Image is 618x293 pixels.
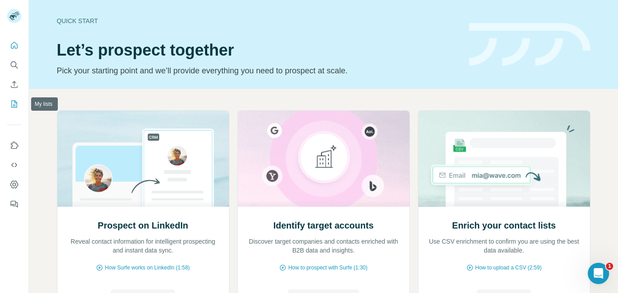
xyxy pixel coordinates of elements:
[57,41,458,59] h1: Let’s prospect together
[7,137,21,153] button: Use Surfe on LinkedIn
[7,37,21,53] button: Quick start
[237,111,410,207] img: Identify target accounts
[7,96,21,112] button: My lists
[105,264,190,272] span: How Surfe works on LinkedIn (1:58)
[427,237,581,255] p: Use CSV enrichment to confirm you are using the best data available.
[588,263,609,284] iframe: Intercom live chat
[7,196,21,212] button: Feedback
[7,157,21,173] button: Use Surfe API
[418,111,590,207] img: Enrich your contact lists
[57,64,458,77] p: Pick your starting point and we’ll provide everything you need to prospect at scale.
[7,177,21,193] button: Dashboard
[7,57,21,73] button: Search
[475,264,542,272] span: How to upload a CSV (2:59)
[66,237,220,255] p: Reveal contact information for intelligent prospecting and instant data sync.
[288,264,367,272] span: How to prospect with Surfe (1:30)
[57,111,229,207] img: Prospect on LinkedIn
[606,263,613,270] span: 1
[273,219,374,232] h2: Identify target accounts
[469,23,590,66] img: banner
[452,219,556,232] h2: Enrich your contact lists
[57,16,458,25] div: Quick start
[7,76,21,92] button: Enrich CSV
[98,219,188,232] h2: Prospect on LinkedIn
[247,237,401,255] p: Discover target companies and contacts enriched with B2B data and insights.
